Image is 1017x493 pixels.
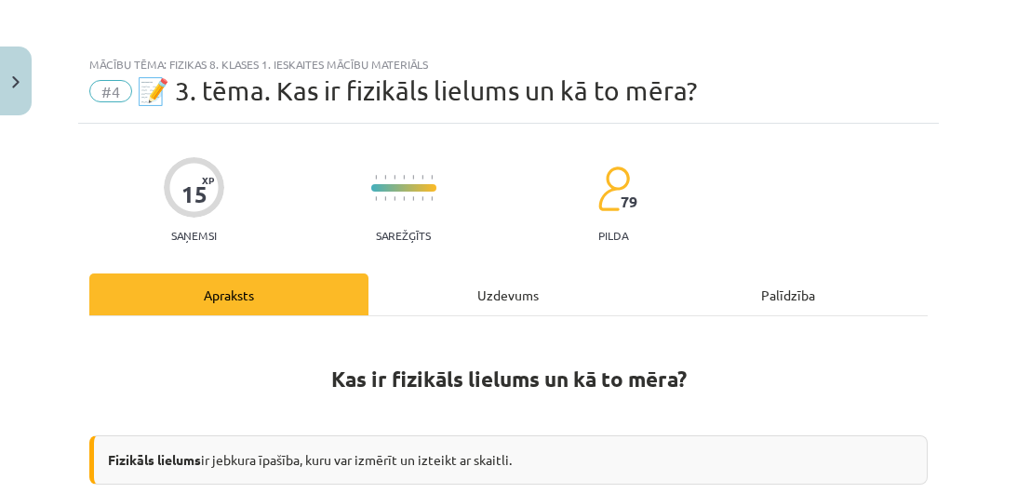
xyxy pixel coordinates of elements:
b: Fizikāls lielums [108,451,201,468]
img: icon-short-line-57e1e144782c952c97e751825c79c345078a6d821885a25fce030b3d8c18986b.svg [394,196,395,201]
img: icon-close-lesson-0947bae3869378f0d4975bcd49f059093ad1ed9edebbc8119c70593378902aed.svg [12,76,20,88]
p: pilda [598,229,628,242]
img: icon-short-line-57e1e144782c952c97e751825c79c345078a6d821885a25fce030b3d8c18986b.svg [403,196,405,201]
div: Palīdzība [649,273,928,315]
div: Apraksts [89,273,368,315]
span: #4 [89,80,132,102]
strong: Kas ir fizikāls lielums un kā to mēra? [331,366,687,393]
img: icon-short-line-57e1e144782c952c97e751825c79c345078a6d821885a25fce030b3d8c18986b.svg [412,175,414,180]
span: 📝 3. tēma. Kas ir fizikāls lielums un kā to mēra? [137,75,697,106]
span: 79 [621,193,637,210]
img: icon-short-line-57e1e144782c952c97e751825c79c345078a6d821885a25fce030b3d8c18986b.svg [403,175,405,180]
img: icon-short-line-57e1e144782c952c97e751825c79c345078a6d821885a25fce030b3d8c18986b.svg [384,196,386,201]
img: icon-short-line-57e1e144782c952c97e751825c79c345078a6d821885a25fce030b3d8c18986b.svg [375,196,377,201]
img: icon-short-line-57e1e144782c952c97e751825c79c345078a6d821885a25fce030b3d8c18986b.svg [422,175,423,180]
p: Saņemsi [164,229,224,242]
div: Uzdevums [368,273,648,315]
span: XP [202,175,214,185]
div: 15 [181,181,207,207]
img: students-c634bb4e5e11cddfef0936a35e636f08e4e9abd3cc4e673bd6f9a4125e45ecb1.svg [597,166,630,212]
img: icon-short-line-57e1e144782c952c97e751825c79c345078a6d821885a25fce030b3d8c18986b.svg [431,175,433,180]
div: Mācību tēma: Fizikas 8. klases 1. ieskaites mācību materiāls [89,58,928,71]
img: icon-short-line-57e1e144782c952c97e751825c79c345078a6d821885a25fce030b3d8c18986b.svg [394,175,395,180]
img: icon-short-line-57e1e144782c952c97e751825c79c345078a6d821885a25fce030b3d8c18986b.svg [431,196,433,201]
img: icon-short-line-57e1e144782c952c97e751825c79c345078a6d821885a25fce030b3d8c18986b.svg [375,175,377,180]
div: ir jebkura īpašība, kuru var izmērīt un izteikt ar skaitli. [89,435,928,485]
p: Sarežģīts [376,229,431,242]
img: icon-short-line-57e1e144782c952c97e751825c79c345078a6d821885a25fce030b3d8c18986b.svg [384,175,386,180]
img: icon-short-line-57e1e144782c952c97e751825c79c345078a6d821885a25fce030b3d8c18986b.svg [422,196,423,201]
img: icon-short-line-57e1e144782c952c97e751825c79c345078a6d821885a25fce030b3d8c18986b.svg [412,196,414,201]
